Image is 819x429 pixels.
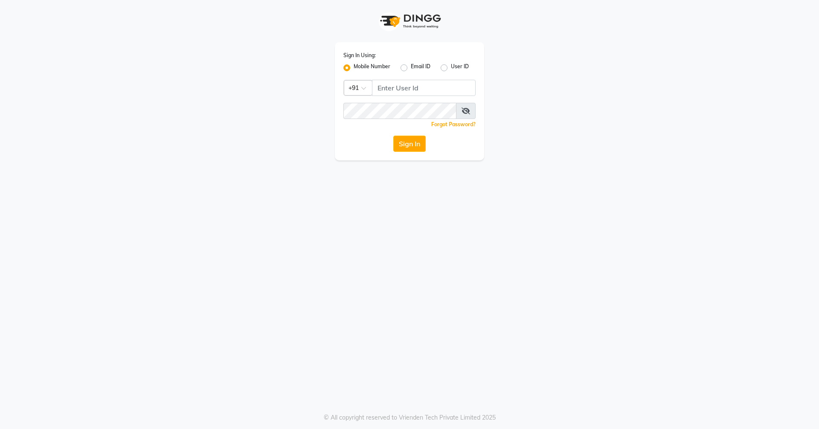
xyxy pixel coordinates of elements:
a: Forgot Password? [431,121,476,128]
input: Username [343,103,456,119]
label: Email ID [411,63,430,73]
label: User ID [451,63,469,73]
button: Sign In [393,136,426,152]
img: logo1.svg [375,9,444,34]
input: Username [372,80,476,96]
label: Mobile Number [354,63,390,73]
label: Sign In Using: [343,52,376,59]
